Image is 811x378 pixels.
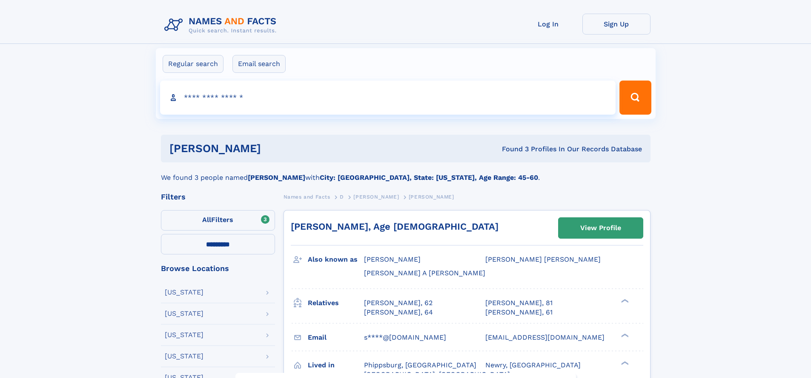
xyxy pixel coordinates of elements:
div: ❯ [619,332,629,338]
label: Email search [232,55,286,73]
h3: Also known as [308,252,364,267]
span: D [340,194,344,200]
a: Names and Facts [284,191,330,202]
b: City: [GEOGRAPHIC_DATA], State: [US_STATE], Age Range: 45-60 [320,173,538,182]
a: [PERSON_NAME] [353,191,399,202]
div: [US_STATE] [165,289,203,296]
a: Sign Up [582,14,651,35]
div: Browse Locations [161,265,275,272]
div: ❯ [619,360,629,366]
span: All [202,216,211,224]
span: Newry, [GEOGRAPHIC_DATA] [485,361,581,369]
span: [PERSON_NAME] [364,255,421,263]
a: D [340,191,344,202]
h3: Email [308,330,364,345]
div: [US_STATE] [165,310,203,317]
span: [EMAIL_ADDRESS][DOMAIN_NAME] [485,333,605,341]
a: [PERSON_NAME], 64 [364,308,433,317]
span: [PERSON_NAME] [409,194,454,200]
img: Logo Names and Facts [161,14,284,37]
h3: Relatives [308,296,364,310]
div: [US_STATE] [165,353,203,360]
div: View Profile [580,218,621,238]
h1: [PERSON_NAME] [169,143,381,154]
label: Regular search [163,55,224,73]
button: Search Button [619,81,651,115]
h3: Lived in [308,358,364,372]
a: [PERSON_NAME], 62 [364,298,433,308]
span: [PERSON_NAME] [PERSON_NAME] [485,255,601,263]
span: [PERSON_NAME] [353,194,399,200]
a: Log In [514,14,582,35]
a: [PERSON_NAME], 81 [485,298,553,308]
div: [US_STATE] [165,332,203,338]
span: Phippsburg, [GEOGRAPHIC_DATA] [364,361,476,369]
div: Filters [161,193,275,201]
span: [PERSON_NAME] A [PERSON_NAME] [364,269,485,277]
a: View Profile [559,218,643,238]
div: We found 3 people named with . [161,162,651,183]
a: [PERSON_NAME], Age [DEMOGRAPHIC_DATA] [291,221,499,232]
a: [PERSON_NAME], 61 [485,308,553,317]
label: Filters [161,210,275,231]
div: ❯ [619,298,629,303]
input: search input [160,81,616,115]
b: [PERSON_NAME] [248,173,305,182]
div: Found 3 Profiles In Our Records Database [381,144,642,154]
